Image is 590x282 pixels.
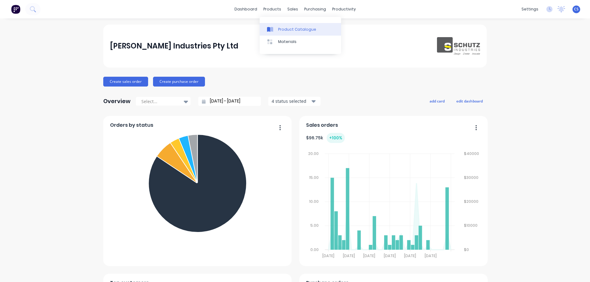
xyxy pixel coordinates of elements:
tspan: $30000 [464,175,479,180]
a: Materials [260,36,341,48]
div: products [260,5,284,14]
tspan: 10.00 [309,199,319,204]
tspan: 5.00 [310,223,319,228]
tspan: [DATE] [384,253,396,258]
tspan: 20.00 [308,151,319,156]
div: Overview [103,95,131,107]
div: productivity [329,5,359,14]
tspan: [DATE] [322,253,334,258]
span: Sales orders [306,122,338,129]
div: Product Catalogue [278,27,316,32]
button: add card [426,97,449,105]
tspan: $10000 [464,223,478,228]
tspan: [DATE] [363,253,375,258]
img: Factory [11,5,20,14]
span: CS [574,6,579,12]
button: Create sales order [103,77,148,87]
tspan: $40000 [464,151,479,156]
div: + 100 % [327,133,345,143]
button: 4 status selected [268,97,321,106]
span: Orders by status [110,122,153,129]
tspan: [DATE] [425,253,437,258]
tspan: 0.00 [310,247,319,252]
tspan: [DATE] [343,253,355,258]
a: Product Catalogue [260,23,341,35]
tspan: 15.00 [309,175,319,180]
div: purchasing [301,5,329,14]
div: $ 96.75k [306,133,345,143]
button: edit dashboard [452,97,487,105]
div: settings [518,5,541,14]
tspan: [DATE] [404,253,416,258]
div: [PERSON_NAME] Industries Pty Ltd [110,40,238,52]
tspan: $0 [464,247,469,252]
div: 4 status selected [272,98,310,104]
div: Materials [278,39,297,44]
div: sales [284,5,301,14]
tspan: $20000 [464,199,479,204]
a: dashboard [231,5,260,14]
img: Schutz Industries Pty Ltd [437,37,480,55]
button: Create purchase order [153,77,205,87]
